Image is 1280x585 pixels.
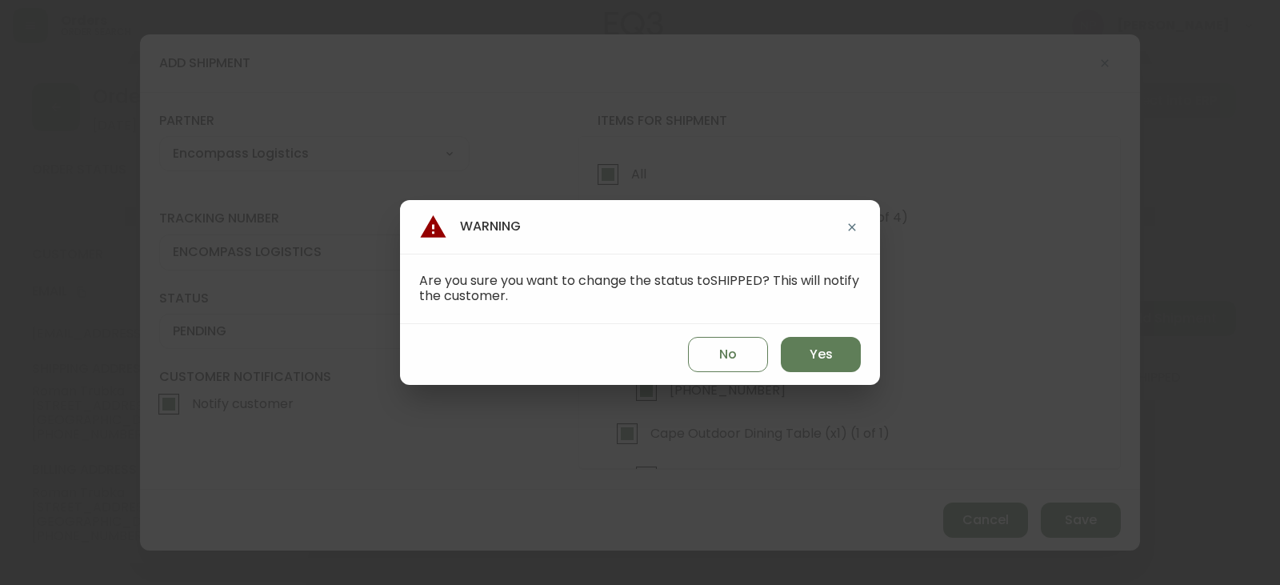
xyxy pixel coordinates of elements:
span: Are you sure you want to change the status to SHIPPED ? This will notify the customer. [419,271,859,305]
h4: Warning [419,213,521,241]
button: No [688,337,768,372]
span: Yes [810,346,833,363]
span: No [719,346,737,363]
button: Yes [781,337,861,372]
